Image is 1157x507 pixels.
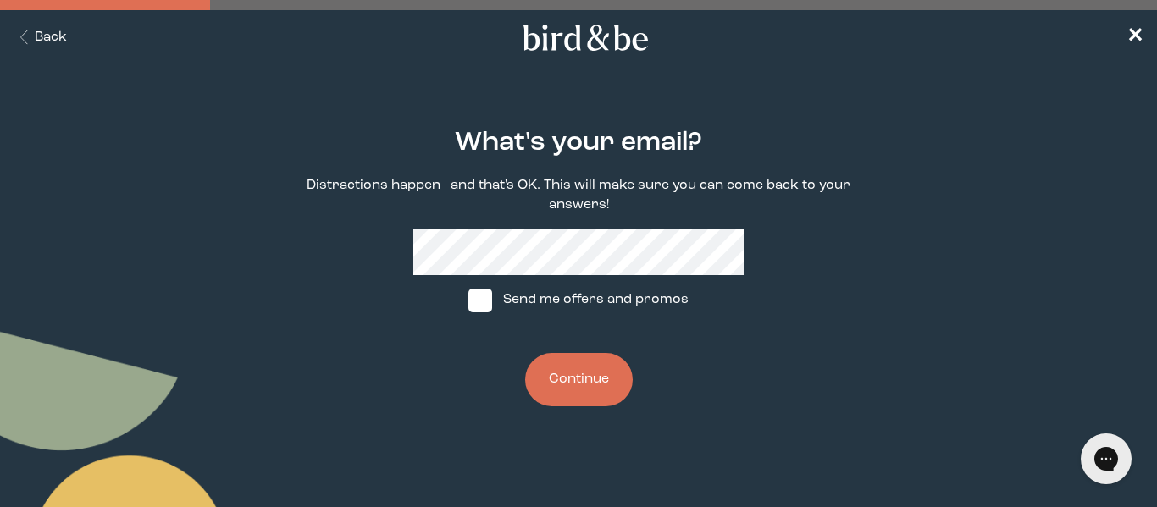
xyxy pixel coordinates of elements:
p: Distractions happen—and that's OK. This will make sure you can come back to your answers! [303,176,855,215]
a: ✕ [1127,23,1143,52]
iframe: Gorgias live chat messenger [1072,427,1140,490]
button: Back Button [14,28,67,47]
button: Continue [525,353,633,406]
h2: What's your email? [455,124,702,163]
span: ✕ [1127,27,1143,47]
label: Send me offers and promos [452,275,705,326]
